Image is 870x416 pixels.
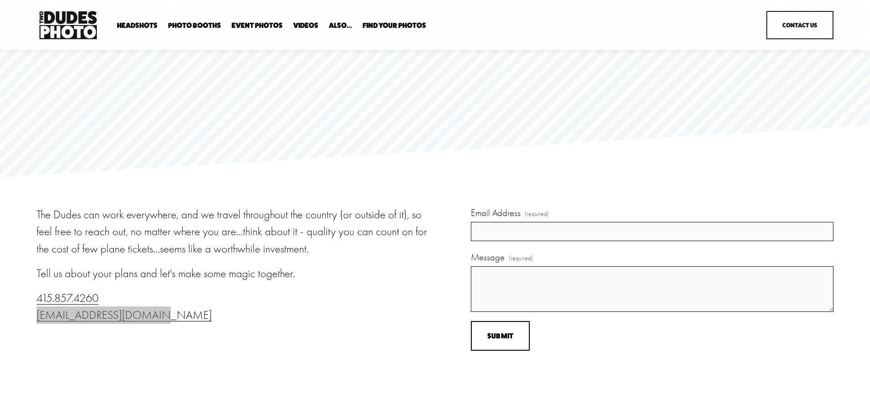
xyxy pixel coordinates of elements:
[509,254,533,263] span: (required)
[471,321,530,351] button: SubmitSubmit
[525,210,549,219] span: (required)
[117,21,158,30] a: folder dropdown
[168,22,221,29] span: Photo Booths
[363,22,426,29] span: Find Your Photos
[37,291,99,305] a: 415.857.4260
[363,21,426,30] a: folder dropdown
[37,308,212,321] a: [EMAIL_ADDRESS][DOMAIN_NAME]
[766,11,833,39] a: Contact Us
[329,22,352,29] span: Also...
[487,332,514,340] span: Submit
[37,9,100,42] img: Two Dudes Photo | Headshots, Portraits &amp; Photo Booths
[293,21,318,30] a: Videos
[37,206,432,258] p: The Dudes can work everywhere, and we travel throughout the country (or outside of it), so feel f...
[168,21,221,30] a: folder dropdown
[37,265,432,282] p: Tell us about your plans and let's make some magic together.
[232,21,283,30] a: Event Photos
[471,206,521,220] span: Email Address
[117,22,158,29] span: Headshots
[471,250,505,264] span: Message
[329,21,352,30] a: folder dropdown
